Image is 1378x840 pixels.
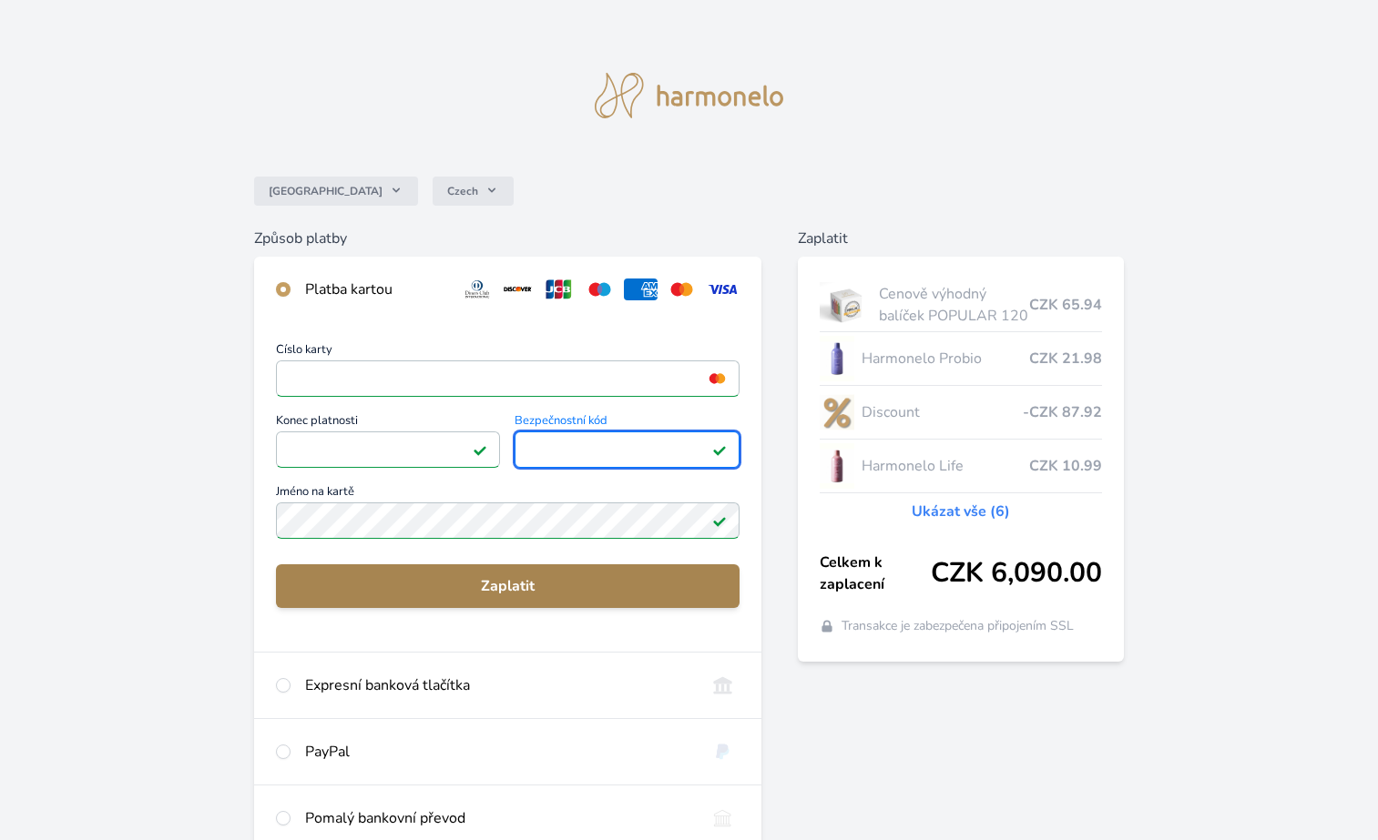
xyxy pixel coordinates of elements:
[820,552,931,595] span: Celkem k zaplacení
[523,437,731,462] iframe: Iframe pro bezpečnostní kód
[305,741,691,763] div: PayPal
[284,437,493,462] iframe: Iframe pro datum vypršení platnosti
[862,348,1029,369] span: Harmonelo Probio
[284,366,731,391] iframe: Iframe pro číslo karty
[705,370,730,387] img: mc
[912,501,1010,522] a: Ukázat vše (6)
[276,415,501,431] span: Konec platnosti
[254,177,418,206] button: [GEOGRAPHIC_DATA]
[276,486,740,502] span: Jméno na kartě
[706,807,740,829] img: bankTransfer_IBAN.svg
[1029,294,1102,316] span: CZK 65.94
[820,443,854,489] img: CLEAN_LIFE_se_stinem_x-lo.jpg
[595,73,784,118] img: logo.svg
[706,674,740,696] img: onlineBanking_CZ.svg
[1029,348,1102,369] span: CZK 21.98
[624,278,658,300] img: amex.svg
[820,336,854,381] img: CLEAN_PROBIO_se_stinem_x-lo.jpg
[862,401,1023,423] span: Discount
[291,575,725,597] span: Zaplatit
[583,278,617,300] img: maestro.svg
[276,564,740,608] button: Zaplatit
[276,502,740,539] input: Jméno na kartěPlatné pole
[712,513,727,528] img: Platné pole
[515,415,740,431] span: Bezpečnostní kód
[712,442,727,457] img: Platné pole
[269,184,383,198] span: [GEOGRAPHIC_DATA]
[1029,455,1102,477] span: CZK 10.99
[820,282,872,328] img: popular.jpg
[665,278,699,300] img: mc.svg
[305,807,691,829] div: Pomalý bankovní převod
[862,455,1029,477] span: Harmonelo Life
[879,283,1029,327] span: Cenově výhodný balíček POPULAR 120
[931,557,1102,590] span: CZK 6,090.00
[842,617,1074,635] span: Transakce je zabezpečena připojením SSL
[542,278,576,300] img: jcb.svg
[798,228,1124,249] h6: Zaplatit
[305,674,691,696] div: Expresní banková tlačítka
[706,278,740,300] img: visa.svg
[305,278,446,300] div: Platba kartou
[254,228,761,249] h6: Způsob platby
[1023,401,1102,423] span: -CZK 87.92
[706,741,740,763] img: paypal.svg
[276,344,740,360] span: Číslo karty
[433,177,514,206] button: Czech
[473,442,487,457] img: Platné pole
[820,390,854,435] img: discount-lo.png
[461,278,495,300] img: diners.svg
[501,278,535,300] img: discover.svg
[447,184,478,198] span: Czech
